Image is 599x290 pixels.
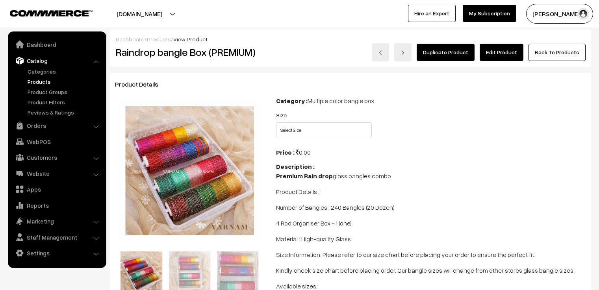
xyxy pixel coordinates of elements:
a: Orders [10,118,104,133]
a: Reviews & Ratings [26,108,104,116]
p: Material : High-quality Glass [276,234,586,244]
p: Number of Bangles : 240 Bangles (20 Dozen) [276,203,586,212]
span: Product Details [115,80,168,88]
a: Products [26,78,104,86]
a: Dashboard [10,37,104,52]
a: Edit Product [480,44,523,61]
a: My Subscription [463,5,516,22]
a: Apps [10,182,104,196]
a: Marketing [10,214,104,228]
p: Kindly check size chart before placing order. Our bangle sizes will change from other stores glas... [276,266,586,275]
a: Duplicate Product [417,44,475,61]
p: Product Details : [276,187,586,196]
p: glass bangles combo [276,171,586,181]
a: Product Groups [26,88,104,96]
b: Price : [276,148,295,156]
div: Multiple color bangle box [276,96,586,105]
p: Size Information: Please refer to our size chart before placing your order to ensure the perfect ... [276,250,586,259]
div: / / [116,35,586,43]
img: left-arrow.png [378,50,383,55]
b: Category : [276,97,308,105]
a: Product Filters [26,98,104,106]
button: [DOMAIN_NAME] [89,4,190,24]
img: COMMMERCE [10,10,93,16]
span: View Product [173,36,208,42]
a: Categories [26,67,104,76]
img: right-arrow.png [401,50,405,55]
a: WebPOS [10,135,104,149]
img: user [577,8,589,20]
a: Customers [10,150,104,164]
a: Catalog [10,54,104,68]
a: COMMMERCE [10,8,79,17]
a: Back To Products [529,44,586,61]
a: Settings [10,246,104,260]
h2: Raindrop bangle Box (PREMIUM) [116,46,265,58]
a: Website [10,166,104,181]
a: Hire an Expert [408,5,456,22]
a: Staff Management [10,230,104,244]
div: 0.00 [276,148,586,157]
button: [PERSON_NAME] C [526,4,593,24]
a: Reports [10,198,104,212]
img: 1755013469734912.jpg [118,99,261,242]
b: Description : [276,163,315,170]
a: Products [147,36,171,42]
a: Dashboard [116,36,145,42]
b: Premium Rain drop [276,172,333,180]
p: 4 Rod Organiser Box - 1 (one) [276,218,586,228]
label: Size [276,111,287,119]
